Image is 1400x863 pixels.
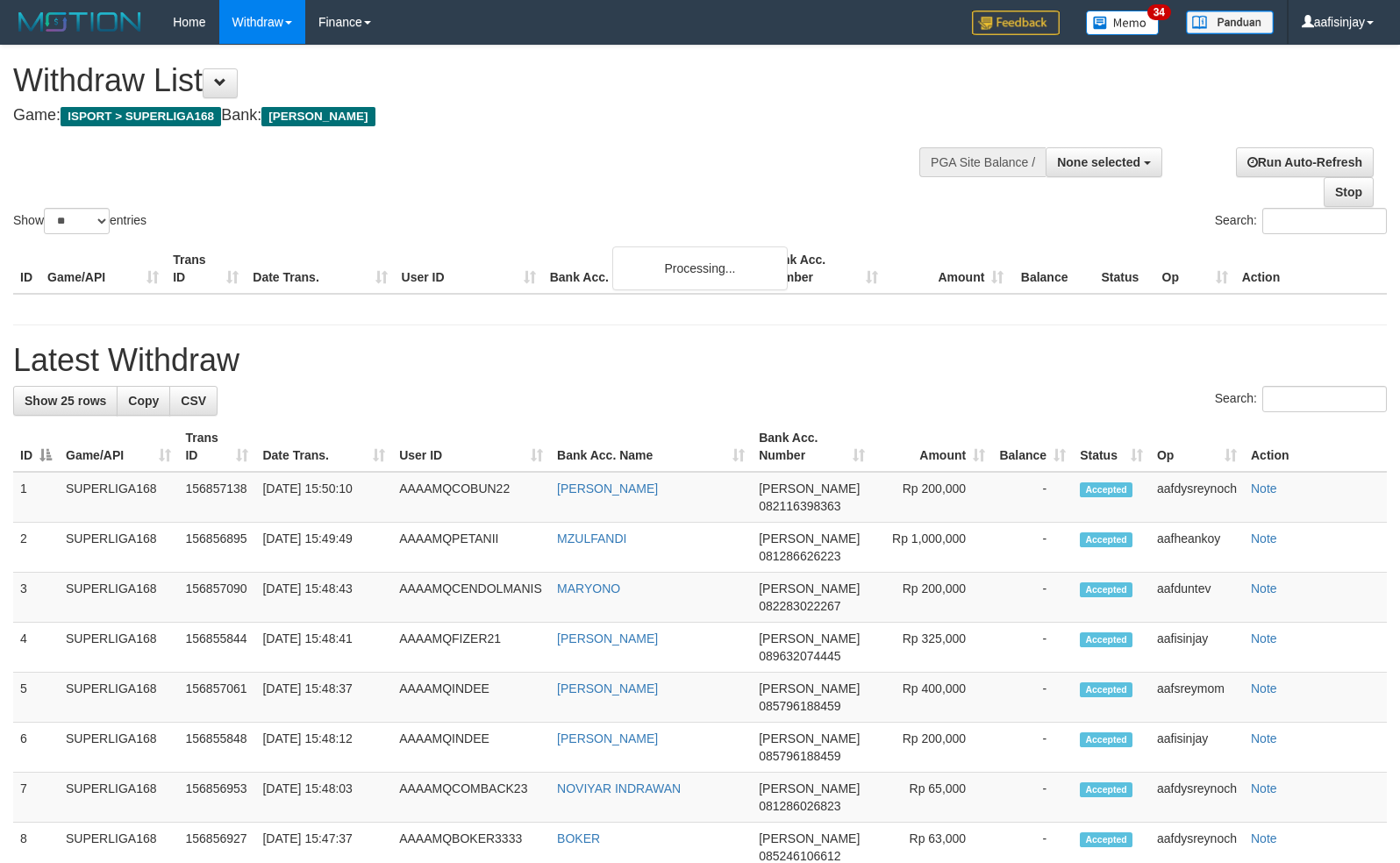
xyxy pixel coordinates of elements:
td: - [992,673,1073,723]
td: SUPERLIGA168 [59,523,178,573]
a: Show 25 rows [13,386,118,416]
td: - [992,773,1073,823]
a: Stop [1324,177,1374,207]
td: - [992,623,1073,673]
th: User ID [395,244,543,294]
td: Rp 200,000 [872,472,992,523]
span: Accepted [1080,582,1132,597]
th: Game/API [40,244,166,294]
td: 156855848 [178,723,255,773]
span: None selected [1057,155,1140,169]
a: [PERSON_NAME] [557,731,658,745]
th: ID [13,244,40,294]
span: Accepted [1080,832,1132,847]
span: Copy [128,394,159,408]
th: Amount [885,244,1011,294]
span: [PERSON_NAME] [759,831,860,845]
span: [PERSON_NAME] [759,681,860,695]
a: MARYONO [557,581,620,596]
td: AAAAMQCENDOLMANIS [392,573,550,623]
a: Note [1251,831,1277,845]
td: [DATE] 15:49:49 [255,523,392,573]
a: Note [1251,781,1277,795]
img: MOTION_logo.png [13,9,146,35]
td: 1 [13,472,59,523]
td: 156857090 [178,573,255,623]
span: [PERSON_NAME] [759,731,860,745]
a: CSV [169,386,218,416]
th: Date Trans. [246,244,394,294]
td: aafheankoy [1150,523,1244,573]
td: SUPERLIGA168 [59,573,178,623]
h1: Latest Withdraw [13,343,1387,378]
a: Note [1251,481,1277,496]
a: Copy [117,386,170,416]
td: Rp 65,000 [872,773,992,823]
td: aafisinjay [1150,623,1244,673]
span: 34 [1147,4,1171,20]
th: Bank Acc. Number: activate to sort column ascending [752,422,872,472]
td: aafisinjay [1150,723,1244,773]
a: Note [1251,581,1277,596]
span: CSV [181,394,206,408]
td: 7 [13,773,59,823]
th: Status [1094,244,1154,294]
td: Rp 325,000 [872,623,992,673]
span: Copy 081286026823 to clipboard [759,799,840,813]
a: [PERSON_NAME] [557,481,658,496]
td: [DATE] 15:50:10 [255,472,392,523]
th: ID: activate to sort column descending [13,422,59,472]
td: 6 [13,723,59,773]
td: [DATE] 15:48:43 [255,573,392,623]
label: Search: [1215,386,1387,412]
td: 156856953 [178,773,255,823]
span: Copy 085246106612 to clipboard [759,849,840,863]
span: [PERSON_NAME] [759,531,860,546]
th: Game/API: activate to sort column ascending [59,422,178,472]
th: User ID: activate to sort column ascending [392,422,550,472]
span: Show 25 rows [25,394,106,408]
span: Copy 089632074445 to clipboard [759,649,840,663]
td: AAAAMQCOBUN22 [392,472,550,523]
label: Show entries [13,208,146,234]
td: [DATE] 15:48:41 [255,623,392,673]
th: Bank Acc. Name: activate to sort column ascending [550,422,752,472]
td: - [992,723,1073,773]
span: ISPORT > SUPERLIGA168 [61,107,221,126]
td: 3 [13,573,59,623]
th: Trans ID [166,244,246,294]
th: Status: activate to sort column ascending [1073,422,1150,472]
td: 156855844 [178,623,255,673]
span: Accepted [1080,532,1132,547]
input: Search: [1262,208,1387,234]
td: AAAAMQINDEE [392,723,550,773]
a: Note [1251,681,1277,695]
td: - [992,573,1073,623]
td: SUPERLIGA168 [59,472,178,523]
td: - [992,523,1073,573]
td: [DATE] 15:48:12 [255,723,392,773]
a: Note [1251,531,1277,546]
th: Amount: activate to sort column ascending [872,422,992,472]
span: [PERSON_NAME] [759,781,860,795]
select: Showentries [44,208,110,234]
span: [PERSON_NAME] [759,481,860,496]
td: Rp 200,000 [872,573,992,623]
span: Copy 082283022267 to clipboard [759,599,840,613]
img: Button%20Memo.svg [1086,11,1160,35]
img: Feedback.jpg [972,11,1060,35]
td: aafdysreynoch [1150,773,1244,823]
td: aafdysreynoch [1150,472,1244,523]
th: Balance [1011,244,1094,294]
td: 2 [13,523,59,573]
td: AAAAMQFIZER21 [392,623,550,673]
th: Op: activate to sort column ascending [1150,422,1244,472]
td: SUPERLIGA168 [59,673,178,723]
td: 4 [13,623,59,673]
th: Trans ID: activate to sort column ascending [178,422,255,472]
td: Rp 400,000 [872,673,992,723]
a: [PERSON_NAME] [557,631,658,645]
span: [PERSON_NAME] [261,107,375,126]
div: PGA Site Balance / [919,147,1046,177]
a: MZULFANDI [557,531,626,546]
